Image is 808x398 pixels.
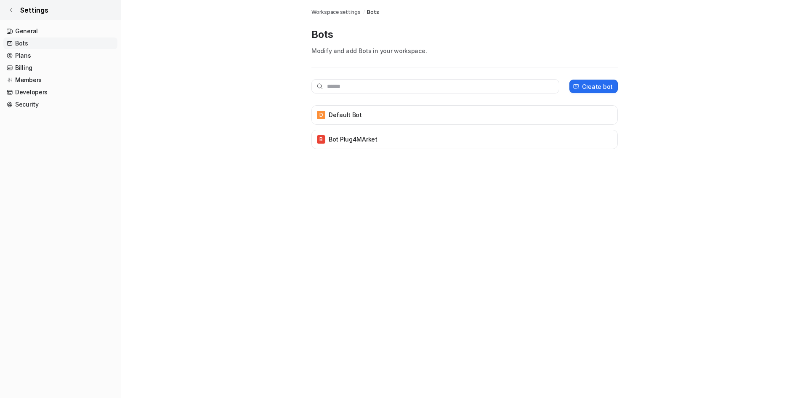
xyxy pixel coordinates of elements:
a: Plans [3,50,117,61]
h1: Messages [62,4,108,18]
span: B [317,135,325,144]
span: Home [33,284,50,290]
img: Amogh avatar [16,37,26,47]
span: Messages [110,284,142,290]
span: You’ll get replies here and in your email: ✉️ [EMAIL_ADDRESS][PERSON_NAME][DOMAIN_NAME] The team ... [28,30,417,37]
a: General [3,25,117,37]
img: create [573,83,579,90]
div: Close [148,3,163,19]
p: Modify and add Bots in your workspace. [311,46,618,55]
p: Bots [311,28,618,41]
div: • 2h ago [45,38,69,47]
button: Send us a message [39,222,130,239]
p: Default Bot [329,111,362,119]
a: Developers [3,86,117,98]
span: Settings [20,5,48,15]
a: Security [3,99,117,110]
p: Create bot [582,82,613,91]
div: eesel [28,38,43,47]
p: Bot Plug4MArket [329,135,377,144]
a: Billing [3,62,117,74]
a: Bots [3,37,117,49]
img: Katelin avatar [8,37,19,47]
img: eesel avatar [12,30,22,40]
a: Members [3,74,117,86]
span: D [317,111,325,119]
button: Messages [84,263,168,296]
span: / [363,8,365,16]
a: Bots [367,8,379,16]
button: Create bot [569,80,618,93]
a: Workspace settings [311,8,361,16]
